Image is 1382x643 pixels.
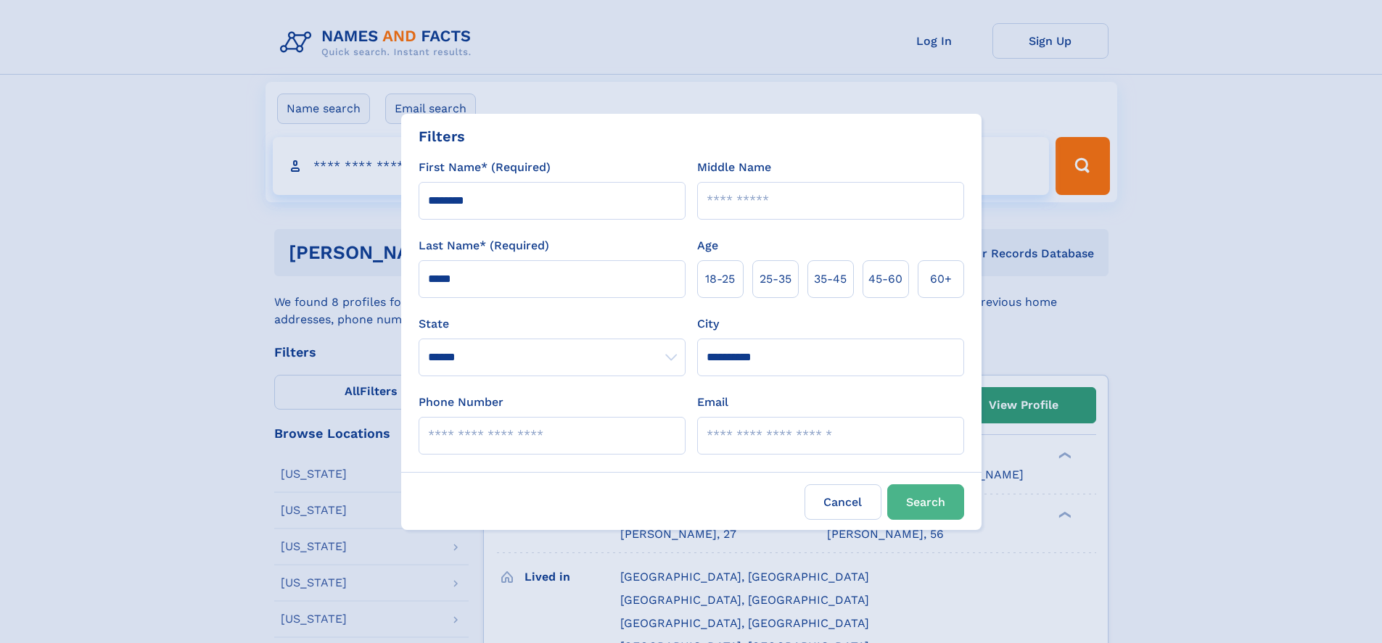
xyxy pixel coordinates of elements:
[887,484,964,520] button: Search
[419,315,686,333] label: State
[419,237,549,254] label: Last Name* (Required)
[419,159,551,176] label: First Name* (Required)
[814,270,847,288] span: 35‑45
[697,315,719,333] label: City
[419,394,503,411] label: Phone Number
[760,270,791,288] span: 25‑35
[868,270,902,288] span: 45‑60
[419,125,465,147] div: Filters
[697,394,728,411] label: Email
[697,159,771,176] label: Middle Name
[805,484,881,520] label: Cancel
[697,237,718,254] label: Age
[930,270,952,288] span: 60+
[705,270,735,288] span: 18‑25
